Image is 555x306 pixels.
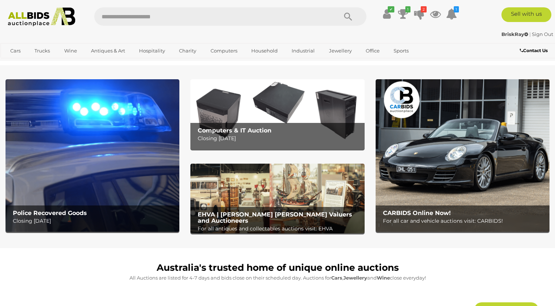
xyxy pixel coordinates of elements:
a: Trucks [30,45,55,57]
a: Sports [389,45,413,57]
strong: Cars [331,275,342,281]
a: 1 [446,7,457,21]
a: Computers & IT Auction Computers & IT Auction Closing [DATE] [190,79,364,149]
img: Police Recovered Goods [6,79,179,232]
img: CARBIDS Online Now! [376,79,549,232]
i: 1 [405,6,410,12]
a: Jewellery [324,45,357,57]
a: BriskRay [501,31,529,37]
a: Charity [174,45,201,57]
a: Sell with us [501,7,551,22]
strong: BriskRay [501,31,528,37]
b: Computers & IT Auction [198,127,271,134]
span: | [529,31,531,37]
i: 2 [421,6,427,12]
b: CARBIDS Online Now! [383,210,451,216]
a: Industrial [287,45,320,57]
a: CARBIDS Online Now! CARBIDS Online Now! For all car and vehicle auctions visit: CARBIDS! [376,79,549,232]
a: Contact Us [520,47,549,55]
a: Wine [59,45,82,57]
a: Hospitality [134,45,170,57]
a: Antiques & Art [86,45,130,57]
h1: Australia's trusted home of unique online auctions [9,263,546,273]
a: Police Recovered Goods Police Recovered Goods Closing [DATE] [6,79,179,232]
a: Computers [206,45,242,57]
img: Allbids.com.au [4,7,79,26]
a: [GEOGRAPHIC_DATA] [6,57,67,69]
a: EHVA | Evans Hastings Valuers and Auctioneers EHVA | [PERSON_NAME] [PERSON_NAME] Valuers and Auct... [190,164,364,233]
strong: Jewellery [343,275,367,281]
img: Computers & IT Auction [190,79,364,149]
p: Closing [DATE] [13,216,176,226]
b: Contact Us [520,48,548,53]
p: For all car and vehicle auctions visit: CARBIDS! [383,216,546,226]
button: Search [330,7,366,26]
b: EHVA | [PERSON_NAME] [PERSON_NAME] Valuers and Auctioneers [198,211,352,225]
a: Office [361,45,384,57]
i: 1 [454,6,459,12]
a: 1 [398,7,409,21]
p: Closing [DATE] [198,134,361,143]
b: Police Recovered Goods [13,210,87,216]
a: Sign Out [532,31,553,37]
p: All Auctions are listed for 4-7 days and bids close on their scheduled day. Auctions for , and cl... [9,274,546,282]
img: EHVA | Evans Hastings Valuers and Auctioneers [190,164,364,233]
i: ✔ [388,6,394,12]
a: ✔ [381,7,392,21]
a: Household [247,45,282,57]
strong: Wine [377,275,390,281]
a: Cars [6,45,25,57]
a: 2 [414,7,425,21]
p: For all antiques and collectables auctions visit: EHVA [198,224,361,233]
